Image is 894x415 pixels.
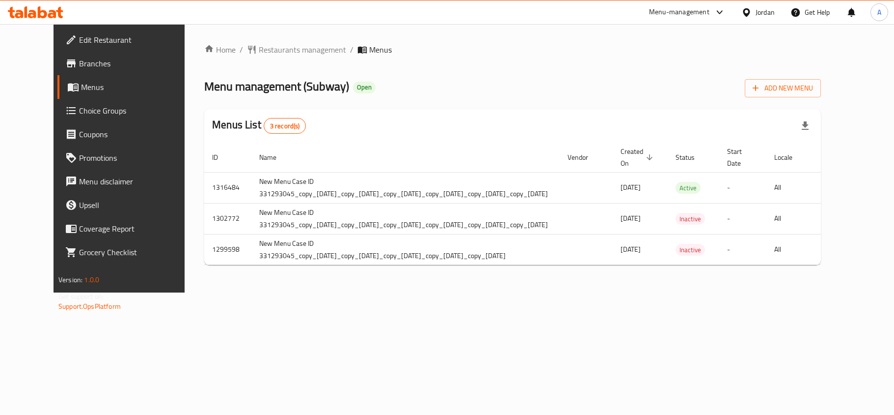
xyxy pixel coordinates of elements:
[212,118,306,134] h2: Menus List
[264,118,306,134] div: Total records count
[204,203,251,234] td: 1302772
[57,28,203,52] a: Edit Restaurant
[57,122,203,146] a: Coupons
[756,7,775,18] div: Jordan
[719,203,766,234] td: -
[568,151,601,163] span: Vendor
[79,246,195,258] span: Grocery Checklist
[766,172,817,203] td: All
[353,83,376,91] span: Open
[753,82,813,94] span: Add New Menu
[79,105,195,117] span: Choice Groups
[877,7,881,18] span: A
[57,217,203,240] a: Coverage Report
[57,170,203,193] a: Menu disclaimer
[745,79,821,97] button: Add New Menu
[58,290,104,303] span: Get support on:
[57,146,203,170] a: Promotions
[621,212,641,225] span: [DATE]
[57,99,203,122] a: Choice Groups
[212,151,231,163] span: ID
[204,75,349,97] span: Menu management ( Subway )
[57,52,203,75] a: Branches
[79,199,195,211] span: Upsell
[774,151,805,163] span: Locale
[79,128,195,140] span: Coupons
[204,44,236,56] a: Home
[81,81,195,93] span: Menus
[204,234,251,265] td: 1299598
[57,75,203,99] a: Menus
[79,223,195,235] span: Coverage Report
[621,146,656,169] span: Created On
[58,300,121,313] a: Support.OpsPlatform
[251,203,560,234] td: New Menu Case ID 331293045_copy_[DATE]_copy_[DATE]_copy_[DATE]_copy_[DATE]_copy_[DATE]_copy_[DATE]
[240,44,243,56] li: /
[204,172,251,203] td: 1316484
[79,152,195,164] span: Promotions
[621,181,641,194] span: [DATE]
[247,44,346,56] a: Restaurants management
[84,273,99,286] span: 1.0.0
[649,6,709,18] div: Menu-management
[719,234,766,265] td: -
[57,240,203,264] a: Grocery Checklist
[766,234,817,265] td: All
[204,44,821,56] nav: breadcrumb
[264,121,306,131] span: 3 record(s)
[259,44,346,56] span: Restaurants management
[259,151,289,163] span: Name
[58,273,82,286] span: Version:
[57,193,203,217] a: Upsell
[353,82,376,93] div: Open
[621,243,641,256] span: [DATE]
[676,151,707,163] span: Status
[719,172,766,203] td: -
[676,213,705,225] span: Inactive
[676,244,705,256] span: Inactive
[79,58,195,69] span: Branches
[676,182,701,194] span: Active
[79,34,195,46] span: Edit Restaurant
[369,44,392,56] span: Menus
[727,146,755,169] span: Start Date
[251,234,560,265] td: New Menu Case ID 331293045_copy_[DATE]_copy_[DATE]_copy_[DATE]_copy_[DATE]_copy_[DATE]
[350,44,353,56] li: /
[79,176,195,187] span: Menu disclaimer
[766,203,817,234] td: All
[793,114,817,138] div: Export file
[251,172,560,203] td: New Menu Case ID 331293045_copy_[DATE]_copy_[DATE]_copy_[DATE]_copy_[DATE]_copy_[DATE]_copy_[DATE]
